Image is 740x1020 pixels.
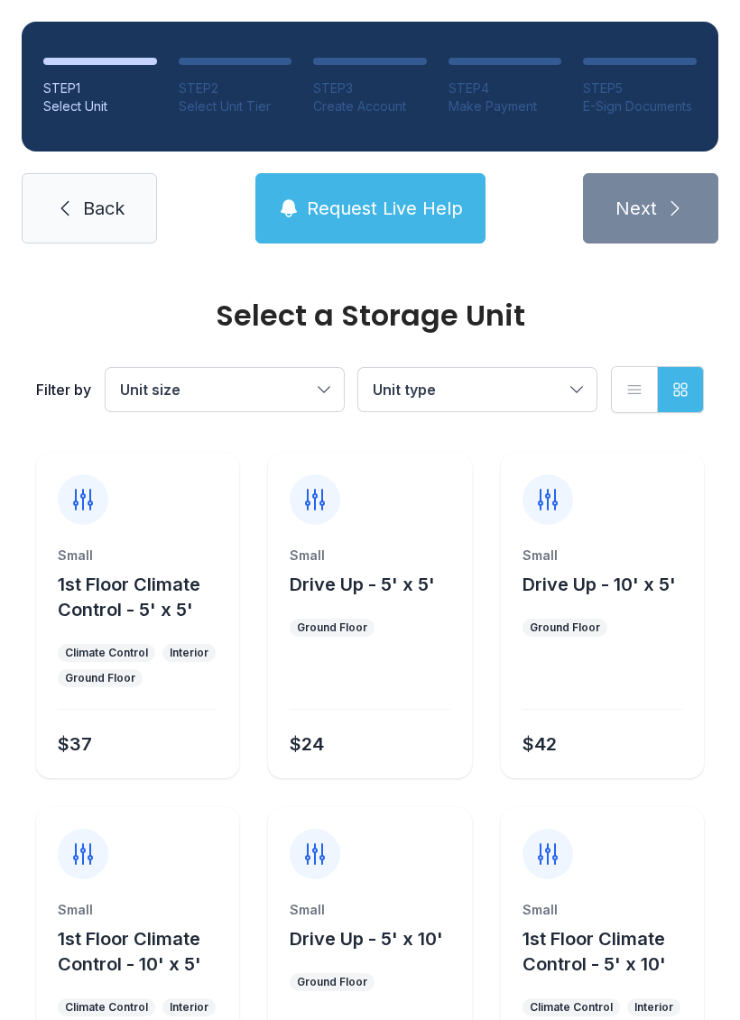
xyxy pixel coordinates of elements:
[179,97,292,115] div: Select Unit Tier
[58,572,232,622] button: 1st Floor Climate Control - 5' x 5'
[36,301,704,330] div: Select a Storage Unit
[523,926,697,977] button: 1st Floor Climate Control - 5' x 10'
[523,574,676,595] span: Drive Up - 10' x 5'
[290,928,443,950] span: Drive Up - 5' x 10'
[290,574,435,595] span: Drive Up - 5' x 5'
[297,975,367,989] div: Ground Floor
[583,97,697,115] div: E-Sign Documents
[120,381,180,399] span: Unit size
[530,1000,613,1015] div: Climate Control
[373,381,436,399] span: Unit type
[523,572,676,597] button: Drive Up - 10' x 5'
[290,572,435,597] button: Drive Up - 5' x 5'
[170,646,208,660] div: Interior
[65,671,135,685] div: Ground Floor
[36,379,91,400] div: Filter by
[170,1000,208,1015] div: Interior
[290,547,449,565] div: Small
[58,928,201,975] span: 1st Floor Climate Control - 10' x 5'
[58,547,217,565] div: Small
[313,79,427,97] div: STEP 3
[297,620,367,635] div: Ground Floor
[523,731,557,757] div: $42
[290,731,324,757] div: $24
[43,97,157,115] div: Select Unit
[634,1000,673,1015] div: Interior
[290,901,449,919] div: Small
[523,901,682,919] div: Small
[179,79,292,97] div: STEP 2
[307,196,463,221] span: Request Live Help
[615,196,657,221] span: Next
[43,79,157,97] div: STEP 1
[523,928,666,975] span: 1st Floor Climate Control - 5' x 10'
[58,574,200,620] span: 1st Floor Climate Control - 5' x 5'
[65,646,148,660] div: Climate Control
[83,196,125,221] span: Back
[58,901,217,919] div: Small
[583,79,697,97] div: STEP 5
[106,368,344,411] button: Unit size
[58,926,232,977] button: 1st Floor Climate Control - 10' x 5'
[290,926,443,951] button: Drive Up - 5' x 10'
[530,620,600,635] div: Ground Floor
[358,368,597,411] button: Unit type
[449,97,562,115] div: Make Payment
[523,547,682,565] div: Small
[313,97,427,115] div: Create Account
[449,79,562,97] div: STEP 4
[58,731,92,757] div: $37
[65,1000,148,1015] div: Climate Control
